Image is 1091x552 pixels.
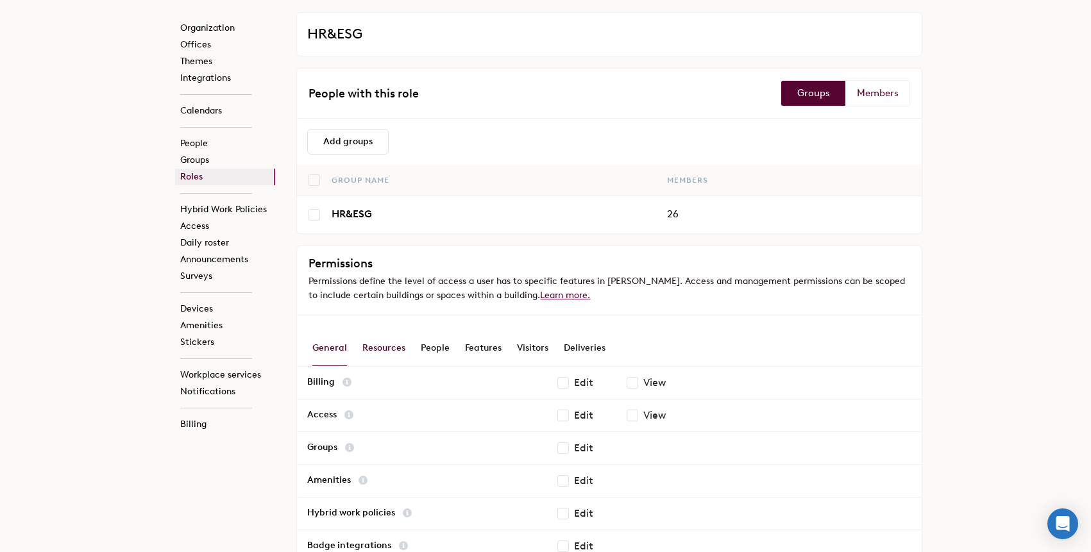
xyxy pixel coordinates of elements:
[175,334,275,351] a: Stickers
[307,378,335,387] p: Billing
[175,218,275,235] a: Access
[309,274,910,303] p: Permissions define the level of access a user has to specific features in [PERSON_NAME]. Access a...
[175,70,275,87] a: Integrations
[655,196,922,234] td: 26
[571,377,593,389] div: Edit
[309,258,910,269] h3: Permissions
[307,22,911,46] h2: HR&ESG
[332,208,372,220] a: HR&ESG
[307,129,389,155] button: Add groups
[175,20,275,37] a: Organization
[175,135,275,152] a: People
[307,476,351,485] p: Amenities
[307,443,337,452] p: Groups
[175,383,275,400] a: Notifications
[571,410,593,421] div: Edit
[517,330,548,366] div: Visitors
[307,508,395,517] p: Hybrid work policies
[175,251,275,268] a: Announcements
[175,152,275,169] a: Groups
[655,165,922,196] th: Members
[362,330,405,366] div: Resources
[175,201,275,218] a: Hybrid Work Policies
[421,330,450,366] div: People
[175,37,275,53] a: Offices
[564,330,605,366] div: Deliveries
[641,410,666,421] div: View
[571,508,593,519] div: Edit
[312,330,347,366] div: General
[175,103,275,119] a: Calendars
[175,169,275,185] a: Roles
[540,290,590,301] a: Learn more.
[175,268,275,285] a: Surveys
[781,81,845,106] a: Groups
[1047,508,1078,539] div: Open Intercom Messenger
[175,367,275,383] a: Workplace services
[845,81,909,106] a: Members
[175,53,275,70] a: Themes
[175,301,275,317] a: Devices
[175,416,275,433] a: Billing
[175,235,275,251] a: Daily roster
[641,377,666,389] div: View
[307,410,337,419] p: Access
[571,442,593,454] div: Edit
[175,317,275,334] a: Amenities
[571,540,593,552] div: Edit
[309,84,781,103] h3: People with this role
[465,330,502,366] div: Features
[307,541,391,550] p: Badge integrations
[320,165,655,196] th: Group name
[571,475,593,487] div: Edit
